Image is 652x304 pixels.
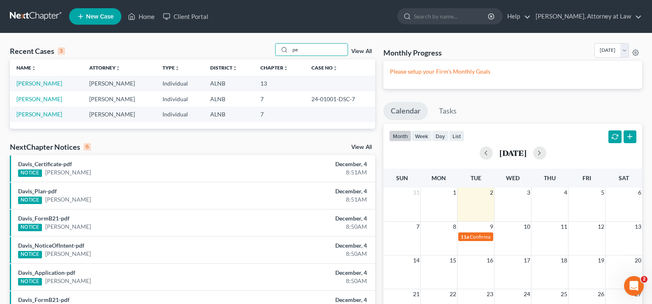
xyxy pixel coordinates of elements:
span: Mon [432,174,446,181]
a: [PERSON_NAME] [16,95,62,102]
span: Wed [506,174,520,181]
span: 14 [412,255,420,265]
span: 19 [597,255,605,265]
a: Davis_Certificate-pdf [18,160,72,167]
span: Fri [582,174,591,181]
a: Nameunfold_more [16,65,36,71]
span: Sun [396,174,408,181]
a: Davis_Application-pdf [18,269,75,276]
span: 23 [486,289,494,299]
div: NextChapter Notices [10,142,91,152]
a: [PERSON_NAME] [16,80,62,87]
a: [PERSON_NAME] [45,277,91,285]
span: 1 [452,188,457,197]
p: Please setup your Firm's Monthly Goals [390,67,636,76]
span: 13 [634,222,642,232]
a: [PERSON_NAME], Attorney at Law [531,9,642,24]
td: Individual [156,91,204,107]
div: December, 4 [256,160,367,168]
span: 25 [560,289,568,299]
span: 7 [415,222,420,232]
i: unfold_more [232,66,237,71]
a: Calendar [383,102,428,120]
div: December, 4 [256,269,367,277]
span: Confirmation Date for [PERSON_NAME] [470,234,557,240]
a: Case Nounfold_more [311,65,338,71]
span: Tue [471,174,481,181]
div: 8:50AM [256,223,367,231]
a: Davis_FormB21-pdf [18,215,70,222]
a: Districtunfold_more [210,65,237,71]
span: 31 [412,188,420,197]
a: Attorneyunfold_more [89,65,121,71]
i: unfold_more [116,66,121,71]
i: unfold_more [31,66,36,71]
span: 20 [634,255,642,265]
a: Client Portal [159,9,212,24]
div: December, 4 [256,296,367,304]
a: Home [124,9,159,24]
div: NOTICE [18,197,42,204]
a: View All [351,144,372,150]
button: month [389,130,411,142]
span: 8 [452,222,457,232]
a: Typeunfold_more [162,65,180,71]
span: 12 [597,222,605,232]
h2: [DATE] [499,149,527,157]
span: 18 [560,255,568,265]
td: Individual [156,107,204,122]
div: 8:51AM [256,168,367,176]
span: 5 [600,188,605,197]
span: 4 [563,188,568,197]
span: 2 [489,188,494,197]
button: day [432,130,449,142]
div: NOTICE [18,169,42,177]
button: week [411,130,432,142]
iframe: Intercom live chat [624,276,644,296]
div: 8:50AM [256,277,367,285]
a: [PERSON_NAME] [45,168,91,176]
div: December, 4 [256,214,367,223]
td: 7 [254,91,305,107]
div: NOTICE [18,251,42,258]
i: unfold_more [175,66,180,71]
a: [PERSON_NAME] [45,195,91,204]
a: Chapterunfold_more [260,65,288,71]
a: View All [351,49,372,54]
i: unfold_more [333,66,338,71]
span: 9 [489,222,494,232]
a: [PERSON_NAME] [16,111,62,118]
td: ALNB [204,91,254,107]
td: 13 [254,76,305,91]
span: 2 [641,276,647,283]
span: 17 [523,255,531,265]
td: [PERSON_NAME] [83,107,155,122]
input: Search by name... [414,9,489,24]
span: 6 [637,188,642,197]
a: [PERSON_NAME] [45,250,91,258]
a: Help [503,9,531,24]
td: 24-01001-DSC-7 [305,91,375,107]
span: 11a [461,234,469,240]
span: 11 [560,222,568,232]
a: Davis_FormB21-pdf [18,296,70,303]
span: 22 [449,289,457,299]
span: 3 [526,188,531,197]
td: Individual [156,76,204,91]
div: NOTICE [18,278,42,285]
i: unfold_more [283,66,288,71]
div: 3 [58,47,65,55]
td: [PERSON_NAME] [83,91,155,107]
span: Sat [619,174,629,181]
td: 7 [254,107,305,122]
div: 6 [84,143,91,151]
div: NOTICE [18,224,42,231]
div: December, 4 [256,187,367,195]
div: 8:51AM [256,195,367,204]
span: 26 [597,289,605,299]
div: 8:50AM [256,250,367,258]
span: 16 [486,255,494,265]
a: Davis_NoticeOfIntent-pdf [18,242,84,249]
span: 10 [523,222,531,232]
span: 21 [412,289,420,299]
